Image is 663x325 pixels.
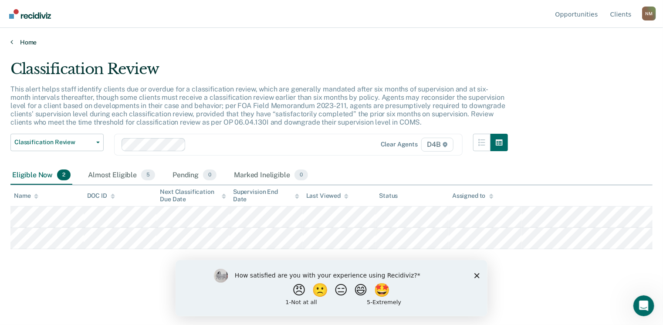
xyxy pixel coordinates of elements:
[171,166,218,185] div: Pending0
[10,166,72,185] div: Eligible Now2
[203,169,216,181] span: 0
[452,192,493,200] div: Assigned to
[14,192,38,200] div: Name
[306,192,348,200] div: Last Viewed
[9,9,51,19] img: Recidiviz
[10,134,104,151] button: Classification Review
[642,7,656,20] div: N M
[57,169,71,181] span: 2
[86,166,157,185] div: Almost Eligible5
[10,38,653,46] a: Home
[14,139,93,146] span: Classification Review
[381,141,418,148] div: Clear agents
[160,188,226,203] div: Next Classification Due Date
[176,260,487,316] iframe: Survey by Kim from Recidiviz
[633,295,654,316] iframe: Intercom live chat
[421,138,453,152] span: D4B
[10,60,508,85] div: Classification Review
[233,188,299,203] div: Supervision End Date
[232,166,310,185] div: Marked Ineligible0
[379,192,398,200] div: Status
[642,7,656,20] button: Profile dropdown button
[294,169,308,181] span: 0
[10,85,505,127] p: This alert helps staff identify clients due or overdue for a classification review, which are gen...
[87,192,115,200] div: DOC ID
[141,169,155,181] span: 5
